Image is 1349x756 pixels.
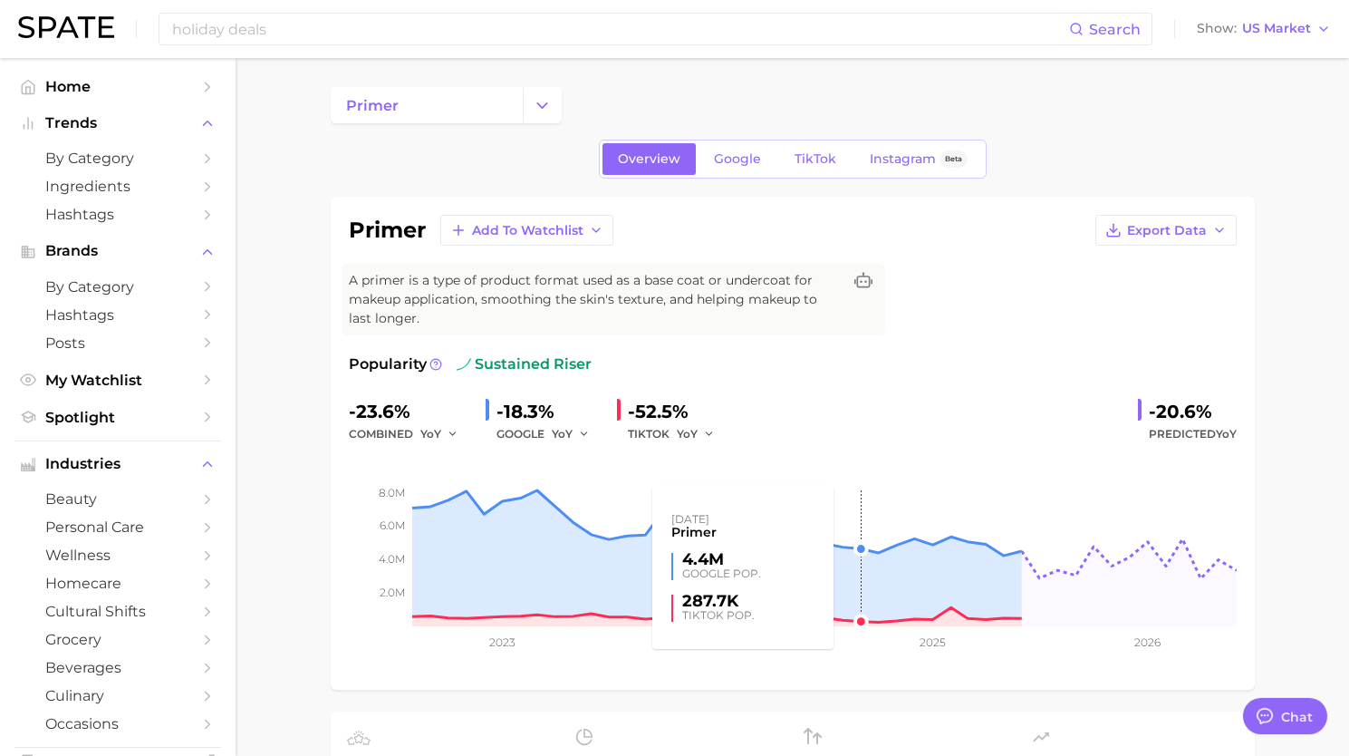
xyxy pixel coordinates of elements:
[420,423,459,445] button: YoY
[45,278,190,296] span: by Category
[349,271,842,328] span: A primer is a type of product format used as a base coat or undercoat for makeup application, smo...
[945,151,962,167] span: Beta
[45,150,190,167] span: by Category
[45,575,190,592] span: homecare
[703,635,730,649] tspan: 2024
[45,115,190,131] span: Trends
[45,603,190,620] span: cultural shifts
[1149,423,1237,445] span: Predicted
[14,710,221,738] a: occasions
[628,423,727,445] div: TIKTOK
[45,715,190,732] span: occasions
[1242,24,1311,34] span: US Market
[14,625,221,654] a: grocery
[14,73,221,101] a: Home
[496,423,602,445] div: GOOGLE
[1127,223,1207,238] span: Export Data
[714,151,761,167] span: Google
[45,631,190,648] span: grocery
[14,301,221,329] a: Hashtags
[14,329,221,357] a: Posts
[870,151,936,167] span: Instagram
[699,143,776,175] a: Google
[14,451,221,478] button: Industries
[45,659,190,676] span: beverages
[1192,17,1335,41] button: ShowUS Market
[349,219,426,241] h1: primer
[14,569,221,597] a: homecare
[1095,215,1237,246] button: Export Data
[14,513,221,541] a: personal care
[523,87,562,123] button: Change Category
[349,423,471,445] div: combined
[14,541,221,569] a: wellness
[14,597,221,625] a: cultural shifts
[14,485,221,513] a: beauty
[795,151,836,167] span: TikTok
[14,237,221,265] button: Brands
[331,87,523,123] a: primer
[854,143,983,175] a: InstagramBeta
[45,334,190,352] span: Posts
[1197,24,1237,34] span: Show
[45,456,190,472] span: Industries
[779,143,852,175] a: TikTok
[14,273,221,301] a: by Category
[457,354,592,375] span: sustained riser
[45,409,190,426] span: Spotlight
[14,172,221,200] a: Ingredients
[552,423,591,445] button: YoY
[677,426,698,441] span: YoY
[45,178,190,195] span: Ingredients
[14,654,221,682] a: beverages
[14,144,221,172] a: by Category
[1149,397,1237,426] div: -20.6%
[346,97,399,114] span: primer
[440,215,613,246] button: Add to Watchlist
[920,635,946,649] tspan: 2025
[349,354,427,375] span: Popularity
[14,403,221,431] a: Spotlight
[677,423,716,445] button: YoY
[14,200,221,228] a: Hashtags
[628,397,727,426] div: -52.5%
[45,547,190,564] span: wellness
[45,306,190,324] span: Hashtags
[1216,427,1237,441] span: YoY
[45,687,190,704] span: culinary
[45,519,190,536] span: personal care
[45,372,190,389] span: My Watchlist
[602,143,696,175] a: Overview
[618,151,680,167] span: Overview
[14,682,221,710] a: culinary
[14,366,221,394] a: My Watchlist
[420,426,441,441] span: YoY
[45,206,190,223] span: Hashtags
[45,490,190,508] span: beauty
[1089,21,1141,38] span: Search
[552,426,573,441] span: YoY
[1134,635,1161,649] tspan: 2026
[472,223,583,238] span: Add to Watchlist
[14,110,221,137] button: Trends
[496,397,602,426] div: -18.3%
[457,357,471,372] img: sustained riser
[170,14,1069,44] input: Search here for a brand, industry, or ingredient
[18,16,114,38] img: SPATE
[45,243,190,259] span: Brands
[488,635,515,649] tspan: 2023
[45,78,190,95] span: Home
[349,397,471,426] div: -23.6%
